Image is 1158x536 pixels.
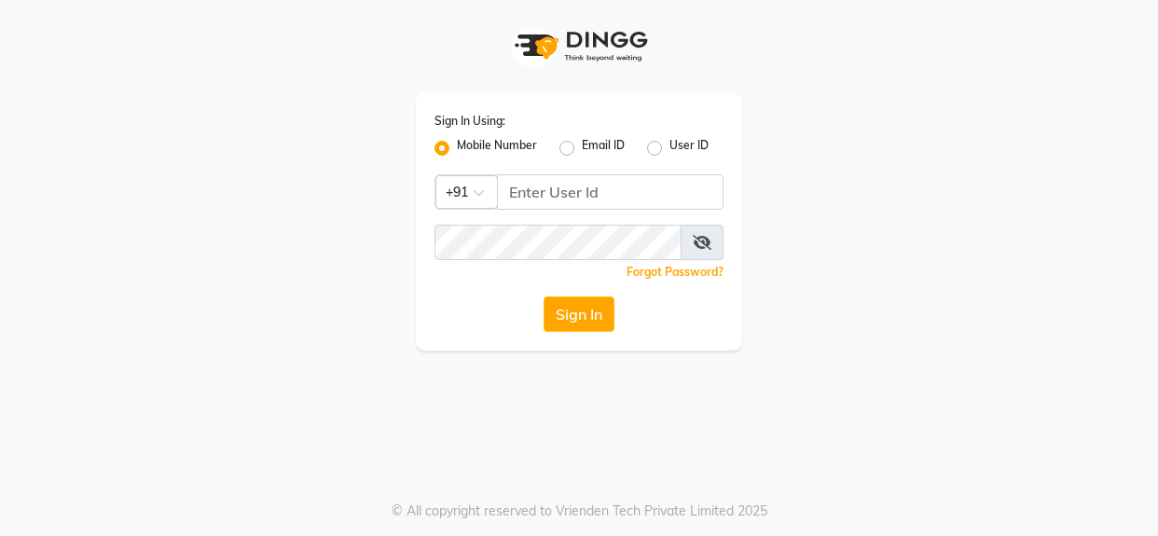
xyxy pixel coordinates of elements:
input: Username [434,225,682,260]
label: User ID [669,137,709,159]
button: Sign In [544,296,614,332]
label: Sign In Using: [434,113,505,130]
input: Username [497,174,724,210]
img: logo1.svg [504,19,654,74]
label: Mobile Number [457,137,537,159]
a: Forgot Password? [627,265,724,279]
label: Email ID [582,137,625,159]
